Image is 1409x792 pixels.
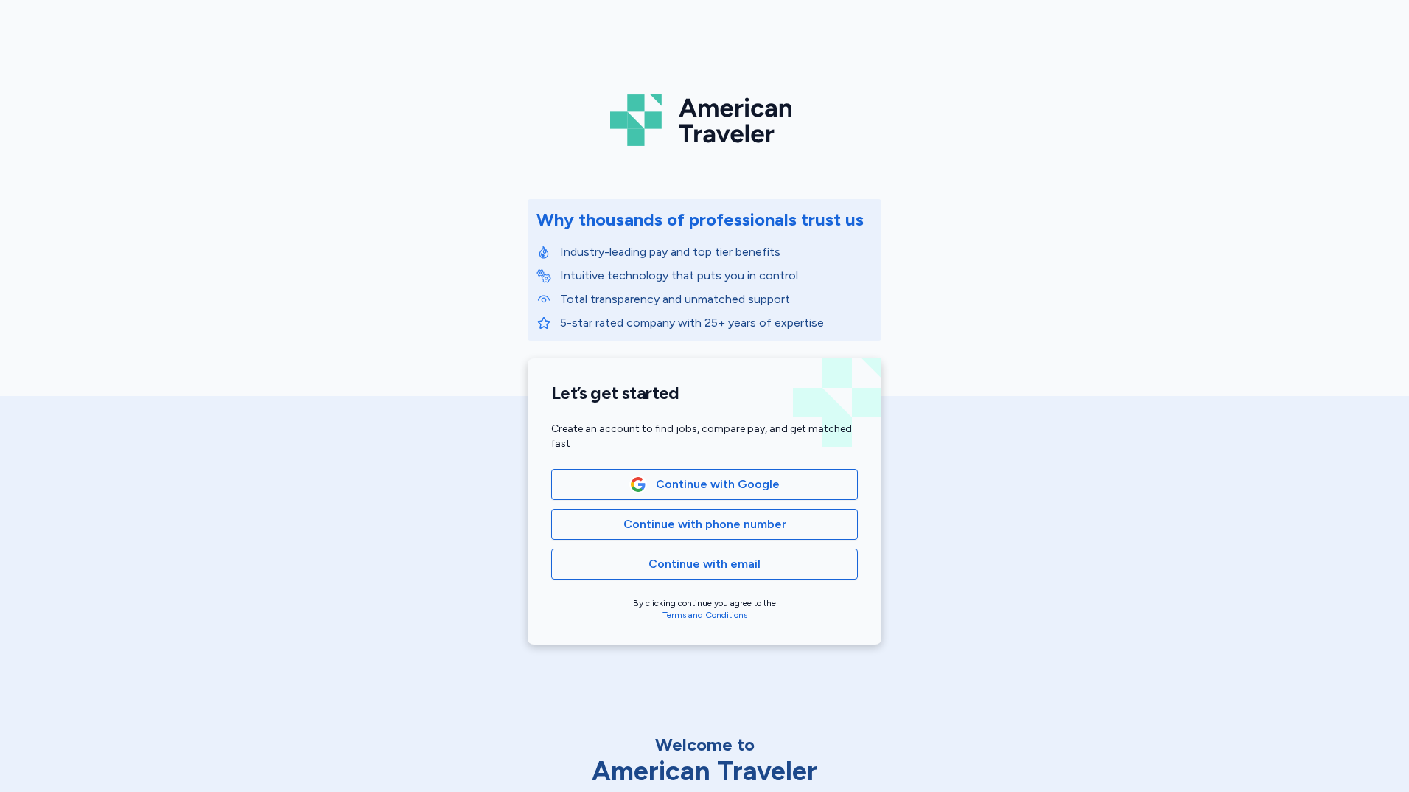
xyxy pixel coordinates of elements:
p: Intuitive technology that puts you in control [560,267,873,285]
h1: Let’s get started [551,382,858,404]
span: Continue with Google [656,476,780,493]
button: Google LogoContinue with Google [551,469,858,500]
p: Total transparency and unmatched support [560,291,873,308]
p: Industry-leading pay and top tier benefits [560,243,873,261]
button: Continue with email [551,549,858,580]
button: Continue with phone number [551,509,858,540]
img: Google Logo [630,476,646,493]
div: Why thousands of professionals trust us [536,208,864,232]
div: American Traveler [550,757,859,786]
img: Logo [610,88,799,152]
div: Create an account to find jobs, compare pay, and get matched fast [551,422,858,451]
p: 5-star rated company with 25+ years of expertise [560,314,873,332]
span: Continue with email [648,555,761,573]
a: Terms and Conditions [662,610,747,620]
div: Welcome to [550,733,859,757]
span: Continue with phone number [623,515,786,533]
div: By clicking continue you agree to the [551,597,858,621]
